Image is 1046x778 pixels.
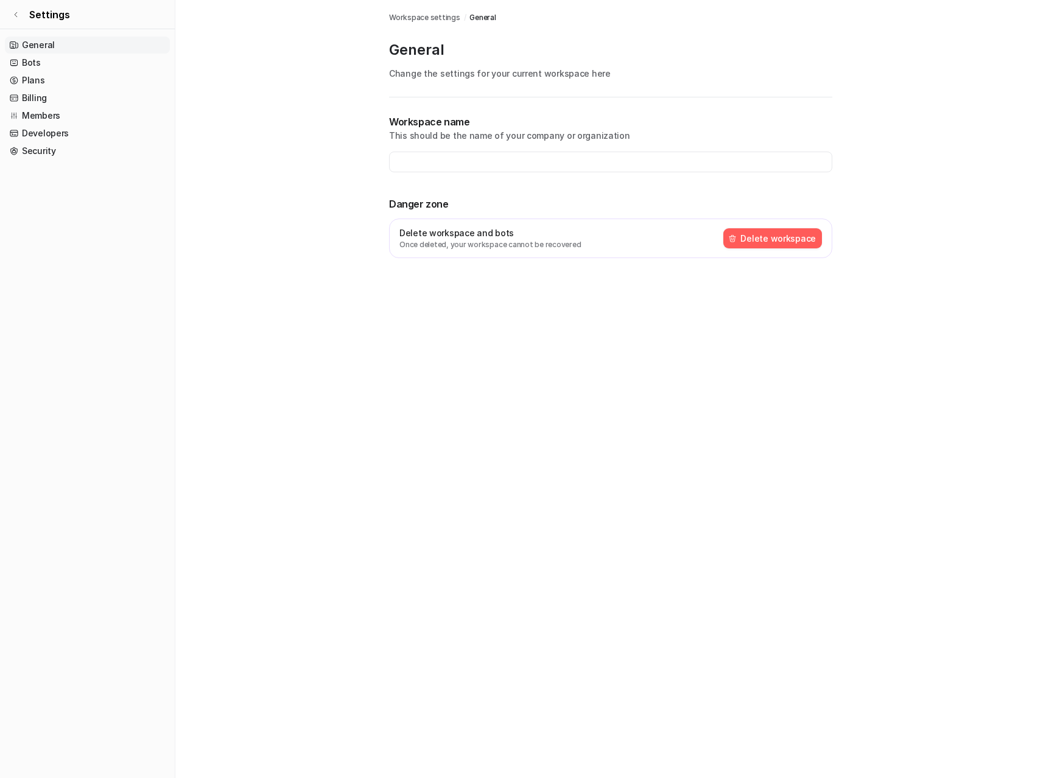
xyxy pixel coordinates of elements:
[399,226,581,239] p: Delete workspace and bots
[723,228,822,248] button: Delete workspace
[389,67,832,80] p: Change the settings for your current workspace here
[389,40,832,60] p: General
[469,12,496,23] a: General
[389,129,832,142] p: This should be the name of your company or organization
[399,239,581,250] p: Once deleted, your workspace cannot be recovered
[5,89,170,107] a: Billing
[389,197,832,211] p: Danger zone
[5,125,170,142] a: Developers
[29,7,70,22] span: Settings
[5,37,170,54] a: General
[389,114,832,129] p: Workspace name
[5,72,170,89] a: Plans
[5,107,170,124] a: Members
[5,54,170,71] a: Bots
[5,142,170,159] a: Security
[464,12,466,23] span: /
[389,12,460,23] a: Workspace settings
